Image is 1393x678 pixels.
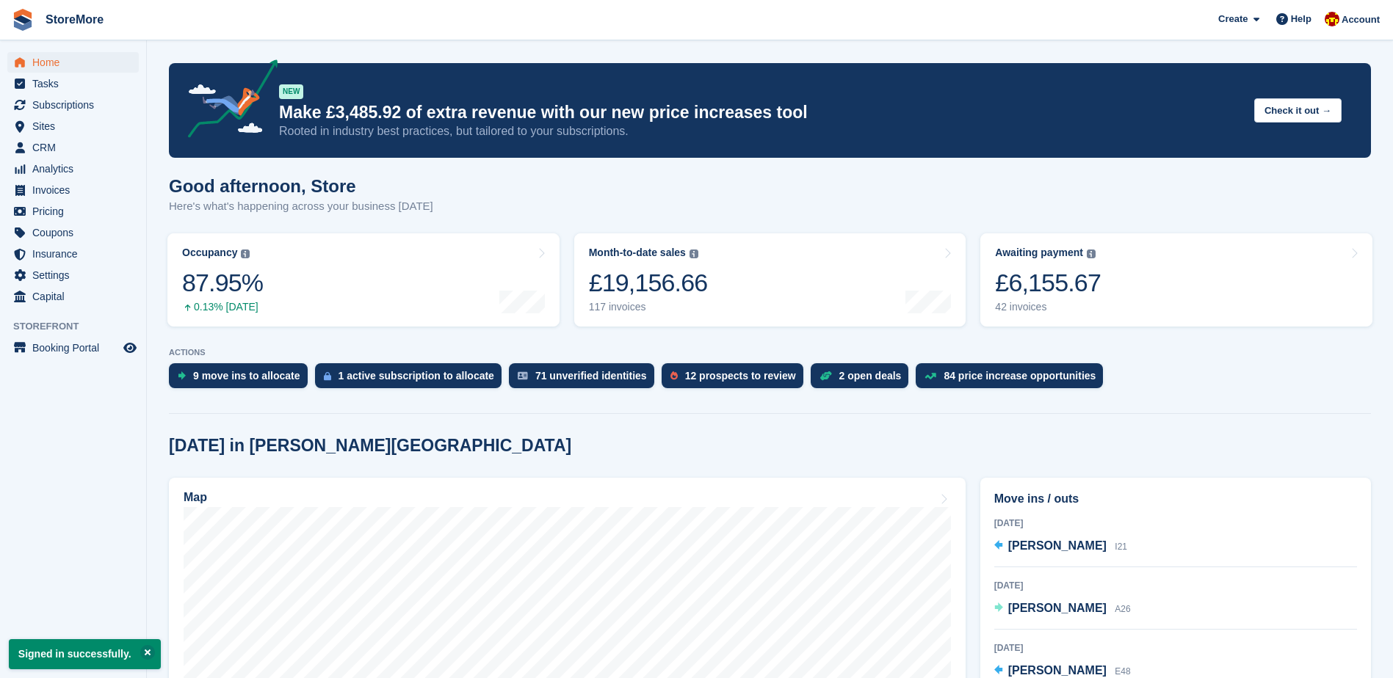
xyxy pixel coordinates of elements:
span: Tasks [32,73,120,94]
p: ACTIONS [169,348,1371,357]
a: menu [7,52,139,73]
span: I21 [1115,542,1127,552]
div: [DATE] [994,517,1357,530]
div: 0.13% [DATE] [182,301,263,313]
span: Home [32,52,120,73]
a: 84 price increase opportunities [916,363,1110,395]
span: Analytics [32,158,120,179]
div: £19,156.66 [589,268,708,298]
div: Occupancy [182,247,237,259]
img: Store More Team [1325,12,1339,26]
a: 71 unverified identities [509,363,662,395]
span: Create [1218,12,1248,26]
span: [PERSON_NAME] [1008,602,1107,614]
img: prospect-51fa495bee0391a8d652442698ab0144808aea92771e9ea1ae160a38d050c398.svg [670,371,678,380]
img: icon-info-grey-7440780725fd019a000dd9b08b2336e03edf1995a4989e88bcd33f0948082b44.svg [241,249,250,258]
a: menu [7,338,139,358]
span: Sites [32,116,120,136]
a: menu [7,116,139,136]
img: active_subscription_to_allocate_icon-d502201f5373d7db506a760aba3b589e785aa758c864c3986d89f69b8ff3... [324,371,331,381]
span: [PERSON_NAME] [1008,664,1107,677]
span: A26 [1115,604,1130,614]
img: move_ins_to_allocate_icon-fdf77a2bb77ea45bf5b3d319d69a93e2d87916cf1d5bf7949dd705db3b84f3ca.svg [178,371,186,380]
a: [PERSON_NAME] A26 [994,599,1131,619]
div: 42 invoices [995,301,1101,313]
div: 2 open deals [839,370,902,382]
p: Make £3,485.92 of extra revenue with our new price increases tool [279,102,1242,123]
div: [DATE] [994,641,1357,655]
a: menu [7,265,139,285]
div: Awaiting payment [995,247,1083,259]
p: Here's what's happening across your business [DATE] [169,198,433,215]
span: Booking Portal [32,338,120,358]
div: 84 price increase opportunities [944,370,1096,382]
a: StoreMore [40,7,109,32]
img: price-adjustments-announcement-icon-8257ccfd72463d97f412b2fc003d46551f7dbcb40ab6d574587a9cd5c0d94... [176,59,278,143]
h1: Good afternoon, Store [169,176,433,196]
span: CRM [32,137,120,158]
div: 71 unverified identities [535,370,647,382]
a: 2 open deals [811,363,916,395]
a: menu [7,222,139,243]
div: £6,155.67 [995,268,1101,298]
h2: Move ins / outs [994,490,1357,508]
div: [DATE] [994,579,1357,592]
span: Storefront [13,319,146,334]
span: Help [1291,12,1311,26]
div: 117 invoices [589,301,708,313]
span: Account [1342,12,1380,27]
img: stora-icon-8386f47178a22dfd0bd8f6a31ec36ba5ce8667c1dd55bd0f319d3a0aa187defe.svg [12,9,34,31]
span: Insurance [32,244,120,264]
a: Occupancy 87.95% 0.13% [DATE] [167,233,560,327]
div: 1 active subscription to allocate [339,370,494,382]
span: Invoices [32,180,120,200]
div: 9 move ins to allocate [193,370,300,382]
div: 12 prospects to review [685,370,796,382]
a: Month-to-date sales £19,156.66 117 invoices [574,233,966,327]
img: price_increase_opportunities-93ffe204e8149a01c8c9dc8f82e8f89637d9d84a8eef4429ea346261dce0b2c0.svg [925,373,936,379]
img: verify_identity-adf6edd0f0f0b5bbfe63781bf79b02c33cf7c696d77639b501bdc392416b5a36.svg [518,371,528,380]
h2: [DATE] in [PERSON_NAME][GEOGRAPHIC_DATA] [169,436,571,456]
a: 1 active subscription to allocate [315,363,509,395]
a: menu [7,137,139,158]
span: Subscriptions [32,95,120,115]
h2: Map [184,491,207,504]
div: 87.95% [182,268,263,298]
img: icon-info-grey-7440780725fd019a000dd9b08b2336e03edf1995a4989e88bcd33f0948082b44.svg [690,249,698,258]
a: menu [7,286,139,307]
a: menu [7,95,139,115]
a: Preview store [121,339,139,357]
span: Pricing [32,201,120,222]
span: Coupons [32,222,120,243]
a: menu [7,73,139,94]
a: menu [7,244,139,264]
a: Awaiting payment £6,155.67 42 invoices [980,233,1372,327]
span: E48 [1115,666,1130,677]
a: menu [7,201,139,222]
div: Month-to-date sales [589,247,686,259]
a: [PERSON_NAME] I21 [994,537,1127,556]
a: 9 move ins to allocate [169,363,315,395]
a: menu [7,180,139,200]
img: deal-1b604bf984904fb50ccaf53a9ad4b4a5d6e5aea283cecdc64d6e3604feb123c2.svg [819,371,832,381]
p: Signed in successfully. [9,639,161,669]
a: menu [7,158,139,179]
span: [PERSON_NAME] [1008,539,1107,552]
button: Check it out → [1254,98,1342,123]
img: icon-info-grey-7440780725fd019a000dd9b08b2336e03edf1995a4989e88bcd33f0948082b44.svg [1087,249,1096,258]
div: NEW [279,84,303,99]
p: Rooted in industry best practices, but tailored to your subscriptions. [279,123,1242,139]
span: Settings [32,265,120,285]
span: Capital [32,286,120,307]
a: 12 prospects to review [662,363,811,395]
